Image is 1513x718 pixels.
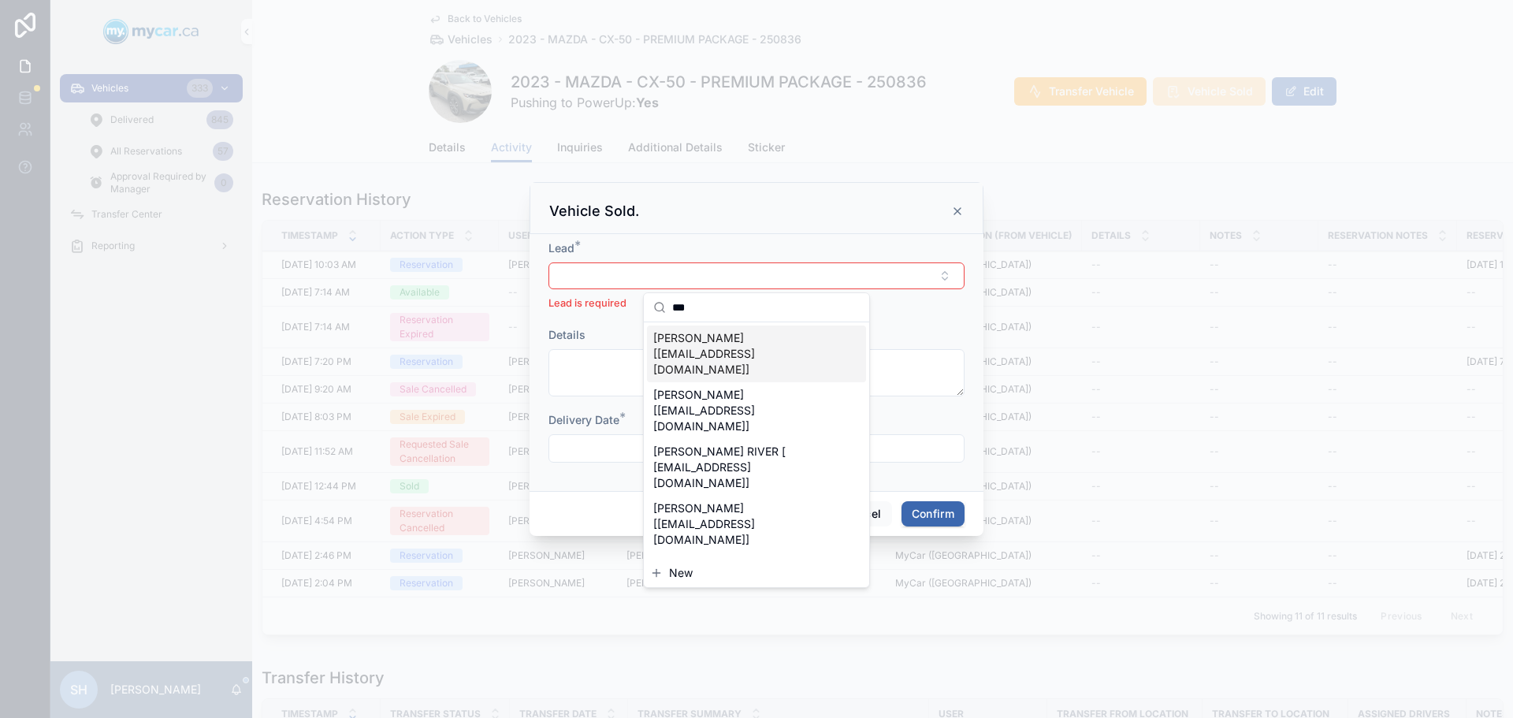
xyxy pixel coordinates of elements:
span: New [669,565,693,581]
span: Lead [548,241,574,255]
div: Suggestions [644,322,869,559]
button: Select Button [548,262,965,289]
span: [PERSON_NAME] [[EMAIL_ADDRESS][DOMAIN_NAME]] [653,330,841,378]
h3: Vehicle Sold. [549,202,639,221]
span: [PERSON_NAME] RIVER [ [EMAIL_ADDRESS][DOMAIN_NAME]] [653,444,841,491]
span: [PERSON_NAME] [[EMAIL_ADDRESS][DOMAIN_NAME]] [653,500,841,548]
span: [PERSON_NAME] [[EMAIL_ADDRESS][DOMAIN_NAME]] [653,387,841,434]
button: Confirm [901,501,965,526]
p: Lead is required [548,296,965,311]
span: Details [548,328,585,341]
span: [PERSON_NAME] [[EMAIL_ADDRESS][DOMAIN_NAME]] [653,557,841,605]
button: New [650,565,863,581]
span: Delivery Date [548,413,619,426]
